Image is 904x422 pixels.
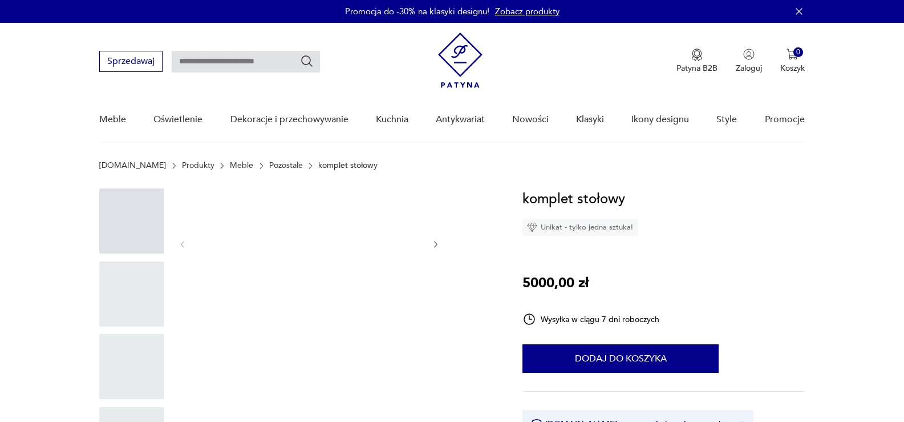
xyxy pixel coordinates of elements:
[576,98,604,142] a: Klasyki
[780,63,805,74] p: Koszyk
[676,63,717,74] p: Patyna B2B
[199,188,419,299] img: Zdjęcie produktu komplet stołowy
[269,161,303,170] a: Pozostałe
[631,98,689,142] a: Ikony designu
[736,49,762,74] button: Zaloguj
[99,51,163,72] button: Sprzedawaj
[736,63,762,74] p: Zaloguj
[345,6,489,17] p: Promocja do -30% na klasyki designu!
[787,49,798,60] img: Ikona koszyka
[436,98,485,142] a: Antykwariat
[522,188,625,210] h1: komplet stołowy
[182,161,214,170] a: Produkty
[743,49,755,60] img: Ikonka użytkownika
[300,54,314,68] button: Szukaj
[512,98,549,142] a: Nowości
[780,49,805,74] button: 0Koszyk
[99,161,166,170] a: [DOMAIN_NAME]
[793,47,803,57] div: 0
[522,219,638,236] div: Unikat - tylko jedna sztuka!
[99,58,163,66] a: Sprzedawaj
[522,344,719,373] button: Dodaj do koszyka
[438,33,483,88] img: Patyna - sklep z meblami i dekoracjami vintage
[522,272,589,294] p: 5000,00 zł
[230,161,253,170] a: Meble
[99,98,126,142] a: Meble
[153,98,202,142] a: Oświetlenie
[230,98,348,142] a: Dekoracje i przechowywanie
[376,98,408,142] a: Kuchnia
[318,161,378,170] p: komplet stołowy
[676,49,717,74] a: Ikona medaluPatyna B2B
[716,98,737,142] a: Style
[522,312,659,326] div: Wysyłka w ciągu 7 dni roboczych
[765,98,805,142] a: Promocje
[495,6,560,17] a: Zobacz produkty
[691,49,703,61] img: Ikona medalu
[527,222,537,232] img: Ikona diamentu
[676,49,717,74] button: Patyna B2B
